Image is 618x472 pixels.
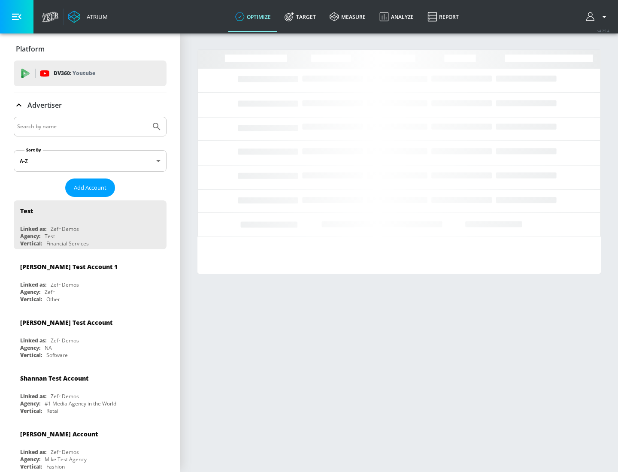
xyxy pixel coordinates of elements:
div: TestLinked as:Zefr DemosAgency:TestVertical:Financial Services [14,200,167,249]
span: Add Account [74,183,106,193]
div: #1 Media Agency in the World [45,400,116,407]
div: Mike Test Agency [45,456,87,463]
div: Other [46,296,60,303]
div: Zefr Demos [51,225,79,233]
div: Zefr Demos [51,448,79,456]
div: A-Z [14,150,167,172]
div: Shannan Test AccountLinked as:Zefr DemosAgency:#1 Media Agency in the WorldVertical:Retail [14,368,167,417]
div: Zefr Demos [51,337,79,344]
input: Search by name [17,121,147,132]
label: Sort By [24,147,43,153]
div: Retail [46,407,60,415]
button: Add Account [65,179,115,197]
div: Linked as: [20,225,46,233]
div: [PERSON_NAME] Test Account 1Linked as:Zefr DemosAgency:ZefrVertical:Other [14,256,167,305]
p: DV360: [54,69,95,78]
a: Report [421,1,466,32]
div: [PERSON_NAME] Account [20,430,98,438]
div: Vertical: [20,296,42,303]
div: Agency: [20,400,40,407]
p: Advertiser [27,100,62,110]
div: Atrium [83,13,108,21]
div: Vertical: [20,407,42,415]
div: [PERSON_NAME] Test AccountLinked as:Zefr DemosAgency:NAVertical:Software [14,312,167,361]
a: Analyze [373,1,421,32]
div: Vertical: [20,240,42,247]
div: Zefr [45,288,55,296]
div: Vertical: [20,351,42,359]
div: Zefr Demos [51,393,79,400]
div: Vertical: [20,463,42,470]
a: Atrium [68,10,108,23]
div: Linked as: [20,337,46,344]
div: Linked as: [20,448,46,456]
div: Agency: [20,233,40,240]
div: Agency: [20,456,40,463]
div: Agency: [20,288,40,296]
div: Shannan Test Account [20,374,88,382]
div: [PERSON_NAME] Test Account 1 [20,263,118,271]
div: Agency: [20,344,40,351]
div: Advertiser [14,93,167,117]
a: Target [278,1,323,32]
div: Platform [14,37,167,61]
div: Test [20,207,33,215]
a: measure [323,1,373,32]
p: Youtube [73,69,95,78]
div: Linked as: [20,281,46,288]
div: Linked as: [20,393,46,400]
div: DV360: Youtube [14,61,167,86]
div: Software [46,351,68,359]
div: Financial Services [46,240,89,247]
div: Test [45,233,55,240]
div: [PERSON_NAME] Test Account [20,318,112,327]
a: optimize [228,1,278,32]
p: Platform [16,44,45,54]
span: v 4.25.4 [597,28,609,33]
div: NA [45,344,52,351]
div: Zefr Demos [51,281,79,288]
div: Fashion [46,463,65,470]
